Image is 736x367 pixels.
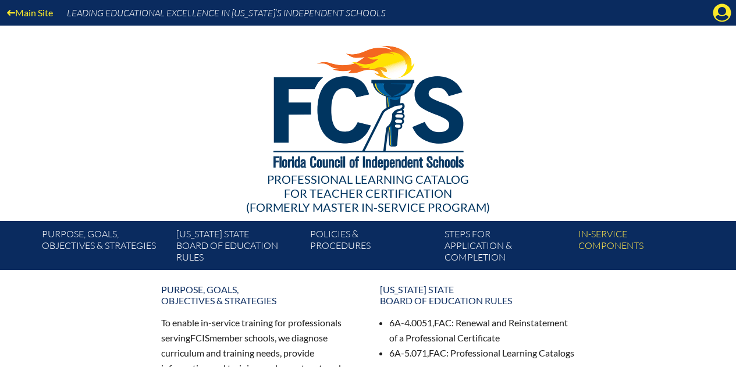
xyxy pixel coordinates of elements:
a: Policies &Procedures [305,226,439,270]
li: 6A-5.071, : Professional Learning Catalogs [389,345,575,361]
span: FCIS [190,332,209,343]
a: In-servicecomponents [574,226,707,270]
div: Professional Learning Catalog (formerly Master In-service Program) [33,172,703,214]
li: 6A-4.0051, : Renewal and Reinstatement of a Professional Certificate [389,315,575,345]
img: FCISlogo221.eps [248,26,488,184]
a: [US_STATE] StateBoard of Education rules [172,226,305,270]
span: FAC [429,347,446,358]
span: FAC [434,317,451,328]
a: Main Site [2,5,58,20]
a: Purpose, goals,objectives & strategies [37,226,171,270]
svg: Manage account [713,3,731,22]
a: Steps forapplication & completion [440,226,574,270]
span: for Teacher Certification [284,186,452,200]
a: [US_STATE] StateBoard of Education rules [373,279,582,311]
a: Purpose, goals,objectives & strategies [154,279,364,311]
